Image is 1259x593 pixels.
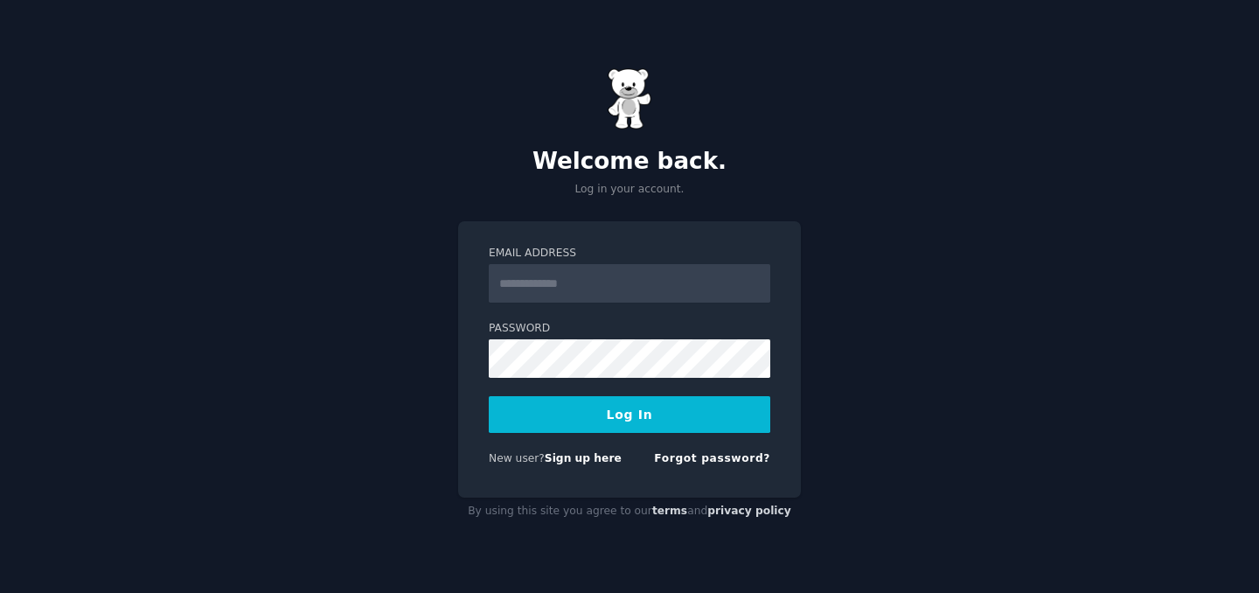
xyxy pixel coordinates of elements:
[489,452,545,464] span: New user?
[458,182,801,198] p: Log in your account.
[654,452,770,464] a: Forgot password?
[489,246,770,262] label: Email Address
[608,68,651,129] img: Gummy Bear
[707,505,791,517] a: privacy policy
[489,321,770,337] label: Password
[652,505,687,517] a: terms
[545,452,622,464] a: Sign up here
[458,498,801,526] div: By using this site you agree to our and
[489,396,770,433] button: Log In
[458,148,801,176] h2: Welcome back.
